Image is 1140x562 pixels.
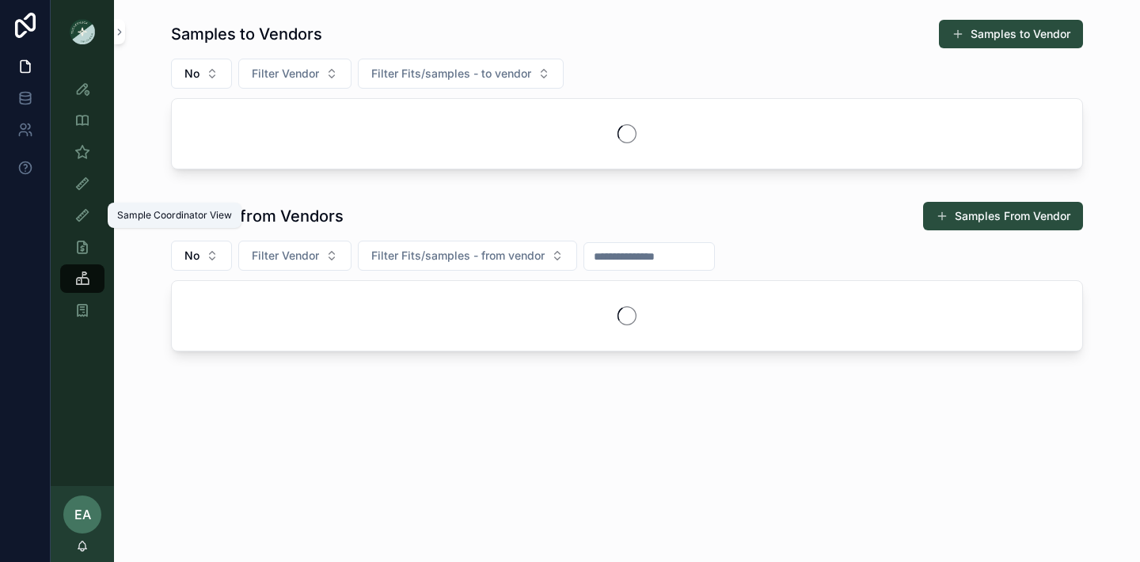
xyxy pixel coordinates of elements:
button: Select Button [238,241,351,271]
h1: Samples from Vendors [171,205,344,227]
h1: Samples to Vendors [171,23,322,45]
button: Select Button [171,59,232,89]
span: Filter Fits/samples - from vendor [371,248,545,264]
button: Select Button [358,241,577,271]
button: Select Button [171,241,232,271]
span: Filter Fits/samples - to vendor [371,66,531,82]
div: Sample Coordinator View [117,209,232,222]
button: Samples to Vendor [939,20,1083,48]
span: No [184,66,199,82]
button: Select Button [358,59,564,89]
span: Filter Vendor [252,248,319,264]
span: Filter Vendor [252,66,319,82]
div: scrollable content [51,63,114,345]
span: EA [74,505,91,524]
button: Samples From Vendor [923,202,1083,230]
span: No [184,248,199,264]
button: Select Button [238,59,351,89]
img: App logo [70,19,95,44]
